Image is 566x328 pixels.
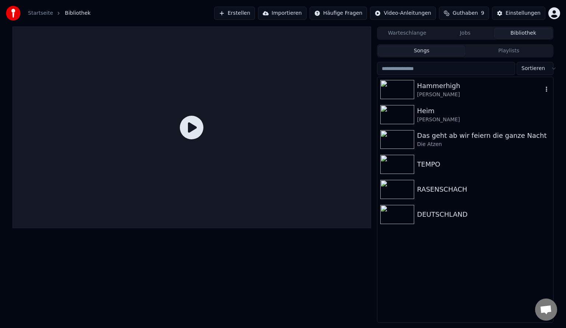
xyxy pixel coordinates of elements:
button: Warteschlange [378,28,436,39]
div: [PERSON_NAME] [417,91,543,98]
div: Heim [417,106,550,116]
div: Chat öffnen [535,299,557,321]
button: Playlists [465,46,552,56]
div: DEUTSCHLAND [417,209,550,220]
button: Guthaben9 [439,7,489,20]
div: Das geht ab wir feiern die ganze Nacht [417,130,550,141]
nav: breadcrumb [28,10,91,17]
div: [PERSON_NAME] [417,116,550,123]
button: Video-Anleitungen [370,7,436,20]
button: Songs [378,46,465,56]
div: RASENSCHACH [417,184,550,195]
button: Häufige Fragen [310,7,367,20]
span: Bibliothek [65,10,91,17]
button: Jobs [436,28,495,39]
button: Einstellungen [492,7,545,20]
span: 9 [481,10,484,17]
button: Importieren [258,7,307,20]
span: Sortieren [521,65,545,72]
a: Startseite [28,10,53,17]
div: TEMPO [417,159,550,170]
div: Hammerhigh [417,81,543,91]
button: Erstellen [214,7,255,20]
span: Guthaben [453,10,478,17]
div: Einstellungen [506,10,541,17]
button: Bibliothek [494,28,552,39]
div: Die Atzen [417,141,550,148]
img: youka [6,6,21,21]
